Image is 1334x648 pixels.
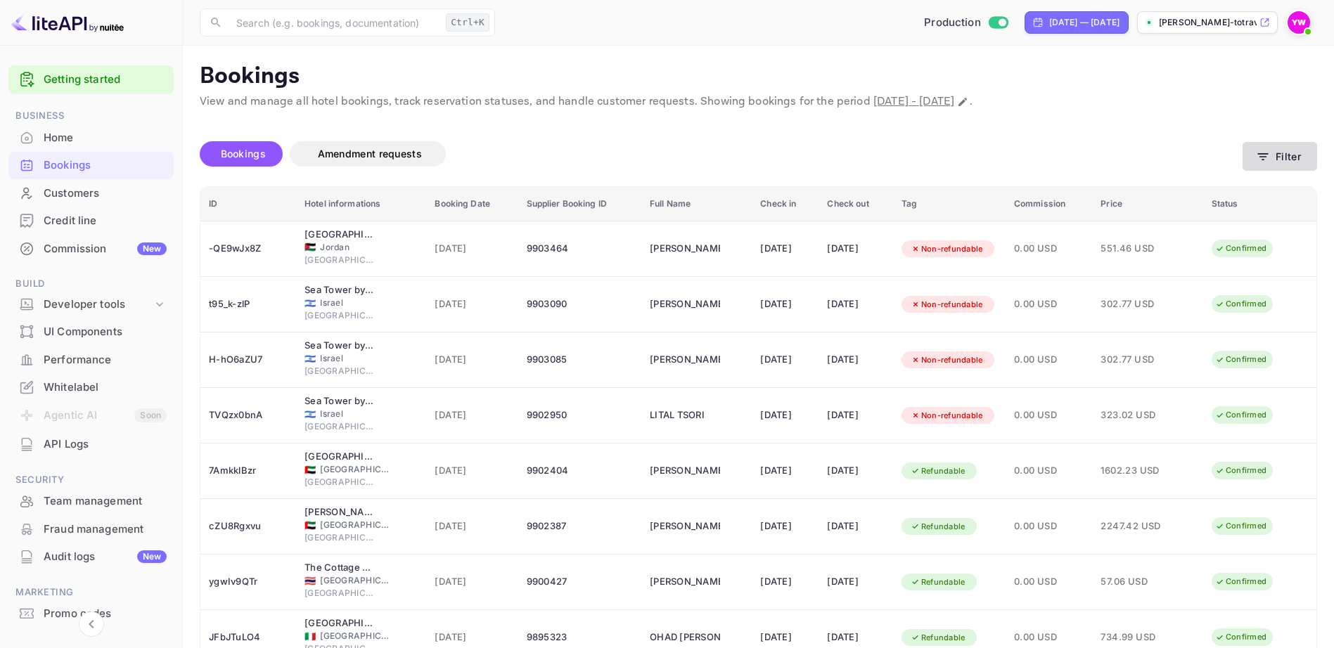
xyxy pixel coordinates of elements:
div: Developer tools [44,297,153,313]
th: Check out [819,187,892,221]
div: 9902387 [527,515,634,538]
div: RACHELI DAVID [650,349,720,371]
div: AVRAHAM ILUZ [650,571,720,593]
div: [DATE] [760,238,810,260]
th: Booking Date [426,187,518,221]
div: Whitelabel [44,380,167,396]
div: [DATE] [760,515,810,538]
span: [DATE] [435,297,509,312]
div: Refundable [902,574,975,591]
div: Confirmed [1206,240,1276,257]
span: 2247.42 USD [1101,519,1171,534]
span: [DATE] [435,574,509,590]
span: [GEOGRAPHIC_DATA] [304,476,375,488]
p: [PERSON_NAME]-totravel... [1159,16,1257,29]
div: 9903090 [527,293,634,316]
div: ygwIv9QTr [209,571,288,593]
div: Performance [44,352,167,368]
span: Marketing [8,585,174,600]
div: TVQzx0bnA [209,404,288,427]
div: [DATE] [760,460,810,482]
div: Team management [44,493,167,510]
div: Non-refundable [902,240,992,258]
span: 734.99 USD [1101,630,1171,645]
div: API Logs [44,436,167,453]
div: t95_k-zlP [209,293,288,316]
span: Israel [320,297,390,309]
span: Israel [304,354,316,363]
span: [GEOGRAPHIC_DATA] [304,420,375,433]
span: 302.77 USD [1101,352,1171,368]
div: Customers [8,180,174,207]
div: [DATE] [827,460,884,482]
div: 9902950 [527,404,634,427]
span: [DATE] [435,463,509,479]
a: Getting started [44,72,167,88]
th: Full Name [641,187,752,221]
span: [GEOGRAPHIC_DATA] [304,587,375,600]
span: Israel [304,299,316,308]
th: Status [1203,187,1316,221]
a: Whitelabel [8,374,174,400]
span: 0.00 USD [1014,241,1084,257]
div: [DATE] [760,293,810,316]
div: NERIA BENYAMIN [650,515,720,538]
button: Collapse navigation [79,611,104,637]
th: Tag [893,187,1006,221]
img: Yahav Winkler [1288,11,1310,34]
div: Home [44,130,167,146]
th: Supplier Booking ID [518,187,642,221]
span: Business [8,108,174,124]
div: Confirmed [1206,295,1276,313]
span: 551.46 USD [1101,241,1171,257]
span: 57.06 USD [1101,574,1171,590]
span: 0.00 USD [1014,519,1084,534]
th: Price [1092,187,1202,221]
div: Villa Nardi [304,616,375,630]
div: Promo codes [8,600,174,628]
div: Performance [8,346,174,374]
button: Change date range [956,95,970,109]
th: Commission [1006,187,1092,221]
div: [DATE] [827,571,884,593]
a: Credit line [8,207,174,233]
div: Team management [8,488,174,515]
div: MIDHAT SAADI [650,238,720,260]
div: 9900427 [527,571,634,593]
div: 7AmkklBzr [209,460,288,482]
span: [GEOGRAPHIC_DATA] [304,365,375,377]
span: [GEOGRAPHIC_DATA] [320,519,390,531]
span: [GEOGRAPHIC_DATA] [304,309,375,322]
div: [DATE] [827,349,884,371]
div: Confirmed [1206,573,1276,590]
div: Confirmed [1206,351,1276,368]
div: Bookings [8,152,174,179]
th: ID [200,187,296,221]
div: New [137,550,167,563]
div: [DATE] — [DATE] [1049,16,1120,29]
div: Credit line [8,207,174,235]
span: 0.00 USD [1014,630,1084,645]
div: cZU8Rgxvu [209,515,288,538]
div: Confirmed [1206,462,1276,479]
div: [DATE] [827,238,884,260]
span: Thailand [304,576,316,585]
span: Israel [320,408,390,420]
span: Israel [304,410,316,419]
span: Italy [304,632,316,641]
div: Credit line [44,213,167,229]
div: Non-refundable [902,407,992,425]
div: Four Seasons Hotel Amman [304,228,375,242]
span: Security [8,472,174,488]
div: Hilton Abu Dhabi Yas Island [304,505,375,519]
p: View and manage all hotel bookings, track reservation statuses, and handle customer requests. Sho... [200,93,1317,110]
div: 9902404 [527,460,634,482]
div: Audit logs [44,549,167,565]
span: [GEOGRAPHIC_DATA] [320,630,390,642]
span: Amendment requests [318,148,422,160]
div: Refundable [902,462,975,480]
div: Getting started [8,65,174,94]
div: Home [8,124,174,152]
span: 323.02 USD [1101,408,1171,423]
span: [DATE] [435,352,509,368]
